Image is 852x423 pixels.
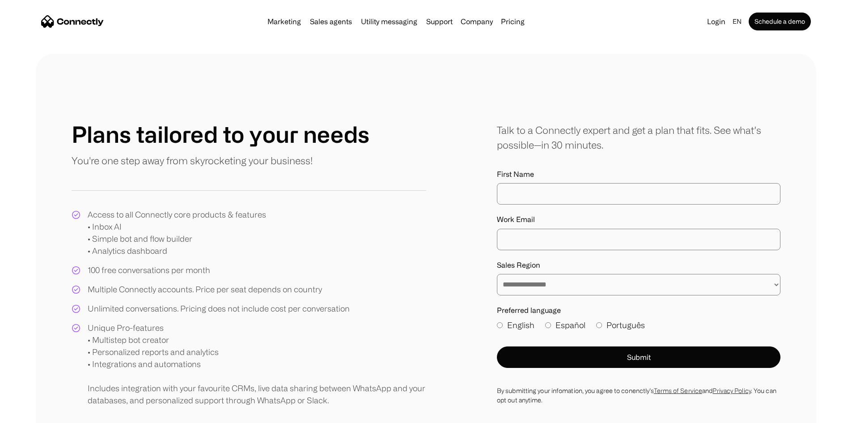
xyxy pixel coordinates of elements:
label: First Name [497,170,780,179]
input: English [497,322,503,328]
p: You're one step away from skyrocketing your business! [72,153,313,168]
div: en [733,15,742,28]
h1: Plans tailored to your needs [72,121,369,148]
label: Português [596,319,645,331]
button: Submit [497,346,780,368]
div: Access to all Connectly core products & features • Inbox AI • Simple bot and flow builder • Analy... [88,209,266,257]
div: 100 free conversations per month [88,264,210,276]
a: Schedule a demo [749,13,811,30]
div: Company [458,15,496,28]
div: Unique Pro-features • Multistep bot creator • Personalized reports and analytics • Integrations a... [88,322,426,406]
label: Work Email [497,215,780,224]
div: Multiple Connectly accounts. Price per seat depends on country [88,283,322,295]
a: Pricing [497,18,528,25]
label: Preferred language [497,306,780,315]
input: Español [545,322,551,328]
a: Marketing [264,18,305,25]
label: Sales Region [497,261,780,269]
label: Español [545,319,585,331]
a: Support [423,18,456,25]
a: Utility messaging [357,18,421,25]
a: Terms of Service [654,387,703,394]
div: Unlimited conversations. Pricing does not include cost per conversation [88,303,350,315]
div: By submitting your infomation, you agree to conenctly’s and . You can opt out anytime. [497,386,780,405]
label: English [497,319,534,331]
div: en [729,15,747,28]
div: Company [461,15,493,28]
ul: Language list [18,407,54,420]
aside: Language selected: English [9,406,54,420]
a: Privacy Policy [712,387,750,394]
a: Sales agents [306,18,356,25]
div: Talk to a Connectly expert and get a plan that fits. See what’s possible—in 30 minutes. [497,123,780,152]
a: Login [704,15,729,28]
a: home [41,15,104,28]
input: Português [596,322,602,328]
